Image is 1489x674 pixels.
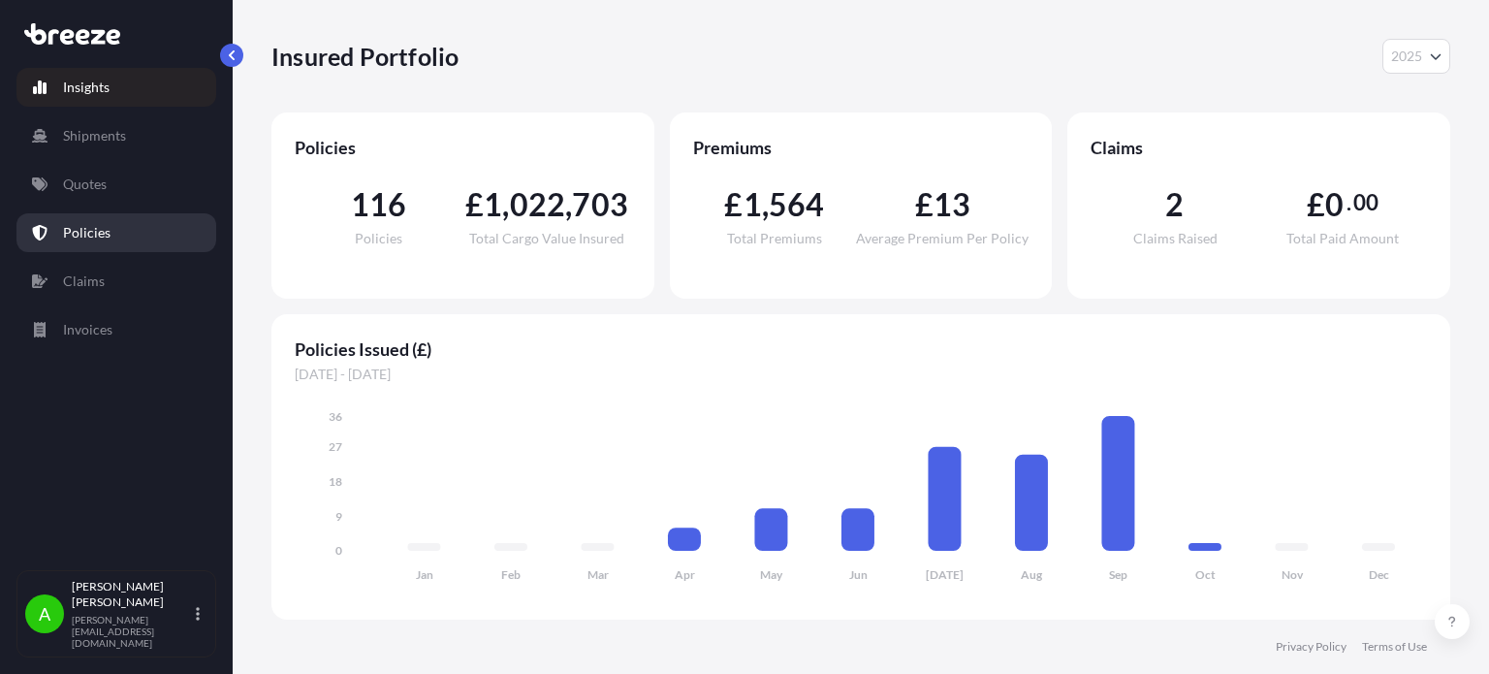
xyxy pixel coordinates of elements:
p: Quotes [63,175,107,194]
p: Claims [63,272,105,291]
span: 2025 [1391,47,1422,66]
span: [DATE] - [DATE] [295,365,1427,384]
span: Total Premiums [727,232,822,245]
span: £ [465,189,484,220]
a: Privacy Policy [1276,639,1346,655]
tspan: Nov [1282,567,1304,582]
button: Year Selector [1382,39,1450,74]
a: Claims [16,262,216,301]
p: Policies [63,223,111,242]
a: Insights [16,68,216,107]
span: Claims [1091,136,1427,159]
span: 0 [1325,189,1344,220]
span: £ [915,189,934,220]
span: 1 [744,189,762,220]
tspan: Apr [675,567,695,582]
span: Total Cargo Value Insured [469,232,624,245]
span: , [502,189,509,220]
span: 2 [1165,189,1184,220]
tspan: Jun [849,567,868,582]
span: Total Paid Amount [1286,232,1399,245]
a: Invoices [16,310,216,349]
span: A [39,604,50,624]
span: 564 [769,189,825,220]
p: Insights [63,78,110,97]
span: . [1346,195,1351,210]
tspan: 36 [329,409,342,424]
span: Average Premium Per Policy [856,232,1029,245]
a: Terms of Use [1362,639,1427,655]
span: Claims Raised [1133,232,1218,245]
span: 1 [484,189,502,220]
tspan: Dec [1369,567,1389,582]
span: 703 [572,189,628,220]
span: 00 [1353,195,1378,210]
span: 116 [351,189,407,220]
span: , [762,189,769,220]
tspan: 0 [335,543,342,558]
tspan: Mar [587,567,609,582]
span: £ [1307,189,1325,220]
p: Shipments [63,126,126,145]
tspan: Sep [1109,567,1127,582]
span: £ [724,189,743,220]
span: 13 [934,189,970,220]
span: 022 [510,189,566,220]
span: Policies [355,232,402,245]
p: Invoices [63,320,112,339]
tspan: Oct [1195,567,1216,582]
tspan: [DATE] [926,567,964,582]
a: Policies [16,213,216,252]
span: Premiums [693,136,1030,159]
p: Insured Portfolio [271,41,459,72]
span: Policies [295,136,631,159]
span: , [565,189,572,220]
tspan: Aug [1021,567,1043,582]
tspan: Jan [416,567,433,582]
a: Quotes [16,165,216,204]
tspan: 9 [335,509,342,524]
tspan: Feb [501,567,521,582]
tspan: 18 [329,474,342,489]
tspan: 27 [329,439,342,454]
p: [PERSON_NAME] [PERSON_NAME] [72,579,192,610]
span: Policies Issued (£) [295,337,1427,361]
tspan: May [760,567,783,582]
p: [PERSON_NAME][EMAIL_ADDRESS][DOMAIN_NAME] [72,614,192,649]
a: Shipments [16,116,216,155]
